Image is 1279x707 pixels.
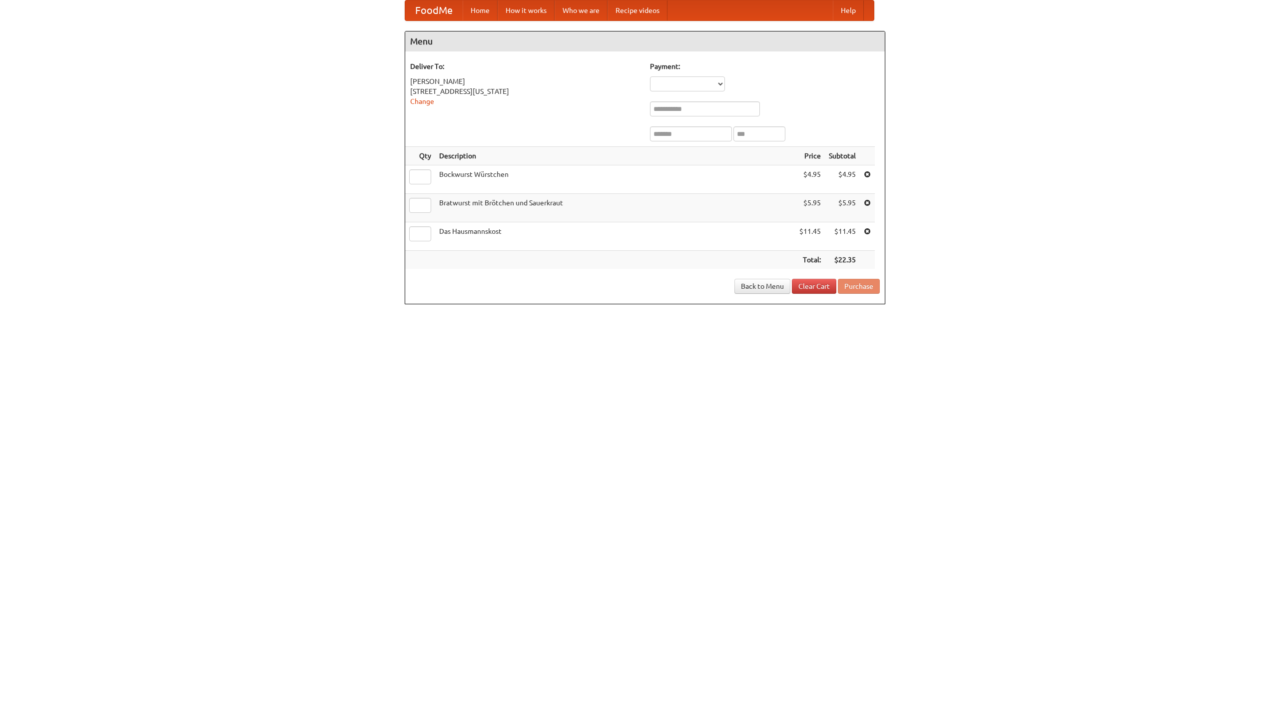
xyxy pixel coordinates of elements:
[410,76,640,86] div: [PERSON_NAME]
[825,165,860,194] td: $4.95
[734,279,790,294] a: Back to Menu
[825,251,860,269] th: $22.35
[792,279,836,294] a: Clear Cart
[795,222,825,251] td: $11.45
[795,194,825,222] td: $5.95
[795,165,825,194] td: $4.95
[405,147,435,165] th: Qty
[405,0,463,20] a: FoodMe
[410,97,434,105] a: Change
[410,86,640,96] div: [STREET_ADDRESS][US_STATE]
[435,147,795,165] th: Description
[650,61,880,71] h5: Payment:
[825,147,860,165] th: Subtotal
[463,0,498,20] a: Home
[410,61,640,71] h5: Deliver To:
[825,222,860,251] td: $11.45
[795,251,825,269] th: Total:
[405,31,885,51] h4: Menu
[435,194,795,222] td: Bratwurst mit Brötchen und Sauerkraut
[608,0,667,20] a: Recipe videos
[435,222,795,251] td: Das Hausmannskost
[498,0,555,20] a: How it works
[435,165,795,194] td: Bockwurst Würstchen
[795,147,825,165] th: Price
[825,194,860,222] td: $5.95
[833,0,864,20] a: Help
[555,0,608,20] a: Who we are
[838,279,880,294] button: Purchase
